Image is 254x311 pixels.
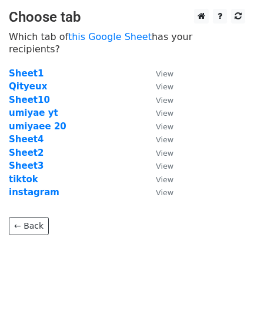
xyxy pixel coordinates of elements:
[9,108,58,118] a: umiyae yt
[9,9,245,26] h3: Choose tab
[144,174,173,185] a: View
[156,69,173,78] small: View
[156,188,173,197] small: View
[144,108,173,118] a: View
[156,96,173,105] small: View
[144,95,173,105] a: View
[156,109,173,118] small: View
[9,81,47,92] a: Qityeux
[9,31,245,55] p: Which tab of has your recipients?
[144,81,173,92] a: View
[144,187,173,198] a: View
[9,121,66,132] a: umiyaee 20
[156,135,173,144] small: View
[68,31,152,42] a: this Google Sheet
[9,134,44,145] a: Sheet4
[9,68,44,79] a: Sheet1
[156,122,173,131] small: View
[9,187,59,198] a: instagram
[156,82,173,91] small: View
[156,149,173,158] small: View
[144,68,173,79] a: View
[9,95,50,105] a: Sheet10
[9,217,49,235] a: ← Back
[9,148,44,158] a: Sheet2
[156,175,173,184] small: View
[9,174,38,185] a: tiktok
[156,162,173,170] small: View
[9,160,44,171] a: Sheet3
[144,160,173,171] a: View
[144,121,173,132] a: View
[144,134,173,145] a: View
[144,148,173,158] a: View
